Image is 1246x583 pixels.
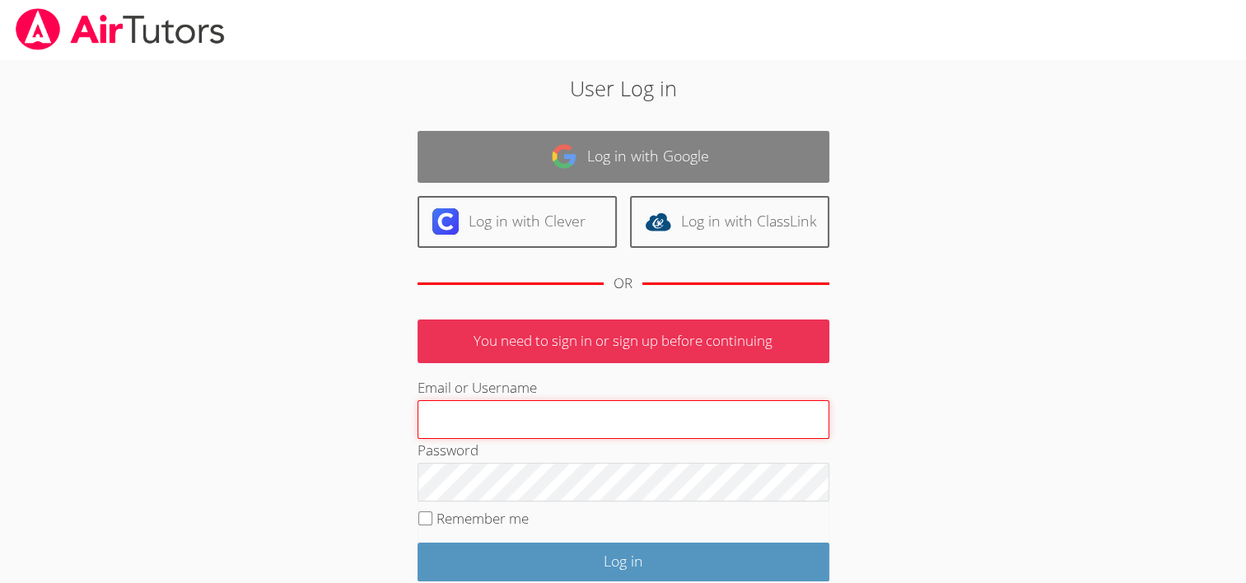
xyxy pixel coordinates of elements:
[645,208,671,235] img: classlink-logo-d6bb404cc1216ec64c9a2012d9dc4662098be43eaf13dc465df04b49fa7ab582.svg
[418,196,617,248] a: Log in with Clever
[418,441,478,459] label: Password
[418,378,537,397] label: Email or Username
[436,509,529,528] label: Remember me
[432,208,459,235] img: clever-logo-6eab21bc6e7a338710f1a6ff85c0baf02591cd810cc4098c63d3a4b26e2feb20.svg
[14,8,226,50] img: airtutors_banner-c4298cdbf04f3fff15de1276eac7730deb9818008684d7c2e4769d2f7ddbe033.png
[630,196,829,248] a: Log in with ClassLink
[418,543,829,581] input: Log in
[287,72,959,104] h2: User Log in
[418,319,829,363] p: You need to sign in or sign up before continuing
[551,143,577,170] img: google-logo-50288ca7cdecda66e5e0955fdab243c47b7ad437acaf1139b6f446037453330a.svg
[614,272,632,296] div: OR
[418,131,829,183] a: Log in with Google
